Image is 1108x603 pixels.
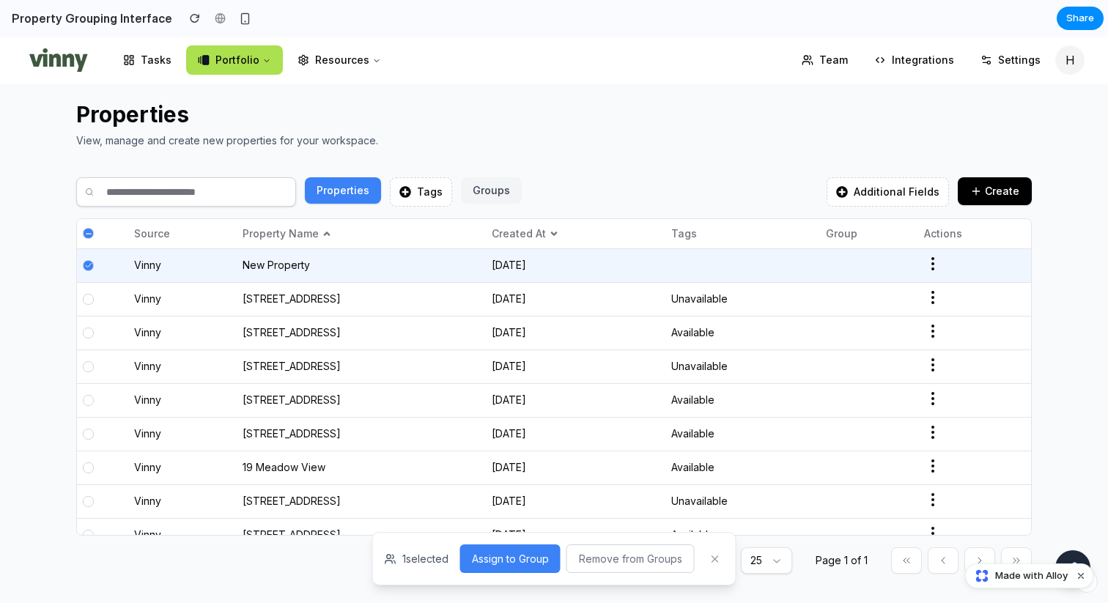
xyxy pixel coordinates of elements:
[128,448,236,481] td: Vinny
[237,380,486,414] td: [STREET_ADDRESS]
[1055,9,1085,38] span: H
[111,9,183,38] a: Tasks
[29,12,88,35] img: Logo
[995,569,1068,583] span: Made with Alloy
[486,313,665,347] td: [DATE]
[985,147,1019,162] span: Create
[969,9,1052,38] a: Settings
[918,182,1031,212] th: Actions
[665,182,820,212] th: Tags
[486,481,665,515] td: [DATE]
[460,508,561,536] button: Assign to Group
[237,414,486,448] td: 19 Meadow View
[665,313,820,347] td: Unavailable
[1057,7,1104,30] button: Share
[970,149,982,160] img: Add
[76,97,378,111] p: View, manage and create new properties for your workspace.
[128,279,236,313] td: Vinny
[1066,11,1094,26] span: Share
[237,313,486,347] td: [STREET_ADDRESS]
[486,347,665,380] td: [DATE]
[486,414,665,448] td: [DATE]
[128,313,236,347] td: Vinny
[128,414,236,448] td: Vinny
[128,481,236,515] td: Vinny
[128,182,236,212] th: Source
[6,10,172,27] h2: Property Grouping Interface
[128,245,236,279] td: Vinny
[237,448,486,481] td: [STREET_ADDRESS]
[237,245,486,279] td: [STREET_ADDRESS]
[492,190,546,204] span: Created At
[85,148,94,163] img: Search
[486,380,665,414] td: [DATE]
[128,380,236,414] td: Vinny
[390,141,452,170] button: Tags
[665,245,820,279] td: Unavailable
[76,64,1032,91] h2: Properties
[286,9,393,38] button: Resources
[790,9,860,38] a: Team
[402,515,448,530] span: 1 selected
[665,448,820,481] td: Unavailable
[128,212,236,245] td: Vinny
[237,347,486,380] td: [STREET_ADDRESS]
[665,414,820,448] td: Available
[243,190,319,204] span: Property Name
[128,347,236,380] td: Vinny
[665,279,820,313] td: Available
[665,380,820,414] td: Available
[816,517,868,531] span: Page 1 of 1
[237,212,486,245] td: New Property
[863,9,966,38] a: Integrations
[665,481,820,515] td: Available
[486,245,665,279] td: [DATE]
[827,141,949,170] button: Additional Fields
[820,182,918,212] th: Group
[237,481,486,515] td: [STREET_ADDRESS]
[186,9,283,38] button: Portfolio
[486,212,665,245] td: [DATE]
[486,448,665,481] td: [DATE]
[566,508,695,536] button: Remove from Groups
[461,141,522,167] button: Groups
[1072,567,1090,585] button: Dismiss watermark
[966,569,1069,583] a: Made with Alloy
[665,347,820,380] td: Available
[237,279,486,313] td: [STREET_ADDRESS]
[305,141,381,167] button: Properties
[486,279,665,313] td: [DATE]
